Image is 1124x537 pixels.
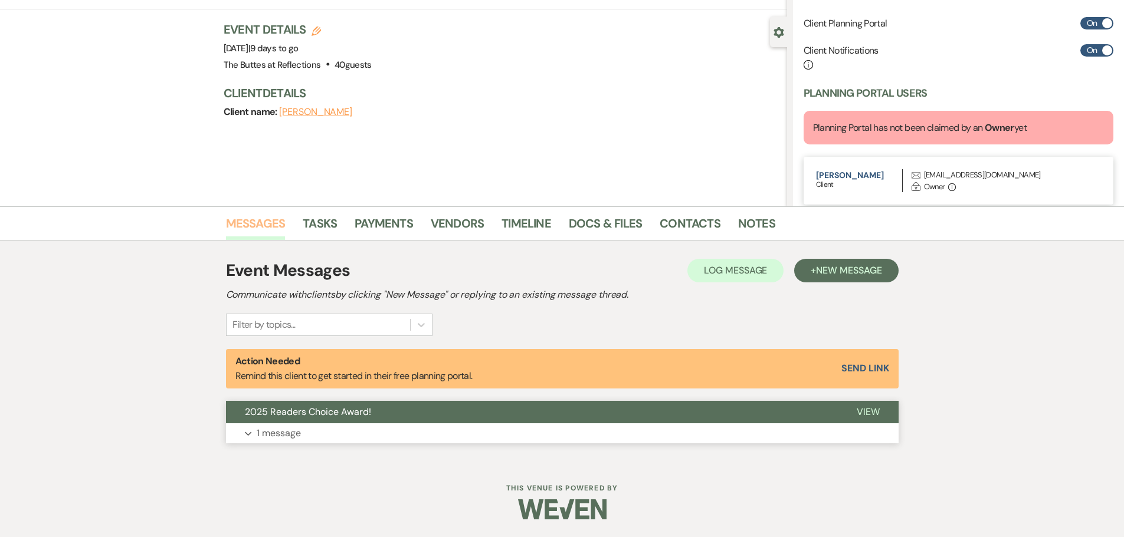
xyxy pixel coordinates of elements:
[245,406,371,418] span: 2025 Readers Choice Award!
[518,489,607,530] img: Weven Logo
[226,214,286,240] a: Messages
[257,426,301,441] p: 1 message
[687,259,784,282] button: Log Message
[502,214,551,240] a: Timeline
[569,214,642,240] a: Docs & Files
[857,406,880,418] span: View
[250,42,298,54] span: 9 days to go
[816,179,902,190] p: Client
[660,214,720,240] a: Contacts
[235,354,473,384] p: Remind this client to get started in their free planning portal.
[224,21,372,38] h3: Event Details
[838,401,899,423] button: View
[738,214,775,240] a: Notes
[804,86,928,101] h3: Planning Portal Users
[224,85,775,101] h3: Client Details
[794,259,898,282] button: +New Message
[816,171,902,179] button: [PERSON_NAME]
[924,181,945,193] div: Owner
[248,42,299,54] span: |
[335,59,372,71] span: 40 guests
[232,318,296,332] div: Filter by topics...
[431,214,484,240] a: Vendors
[226,401,838,423] button: 2025 Readers Choice Award!
[355,214,413,240] a: Payments
[226,288,899,302] h2: Communicate with clients by clicking "New Message" or replying to an existing message thread.
[226,258,350,283] h1: Event Messages
[924,169,1041,181] div: [EMAIL_ADDRESS][DOMAIN_NAME]
[279,107,352,117] button: [PERSON_NAME]
[224,42,299,54] span: [DATE]
[804,44,879,71] h6: Client Notifications
[704,264,767,276] span: Log Message
[985,121,1014,134] strong: Owner
[813,120,1027,136] p: Planning Portal has not been claimed by an yet
[226,423,899,443] button: 1 message
[1087,43,1097,58] span: On
[224,106,280,118] span: Client name:
[224,59,321,71] span: The Buttes at Reflections
[774,26,784,37] button: Close lead details
[1087,16,1097,31] span: On
[303,214,337,240] a: Tasks
[816,264,881,276] span: New Message
[235,355,300,367] strong: Action Needed
[841,364,889,373] button: Send Link
[804,17,887,30] h6: Client Planning Portal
